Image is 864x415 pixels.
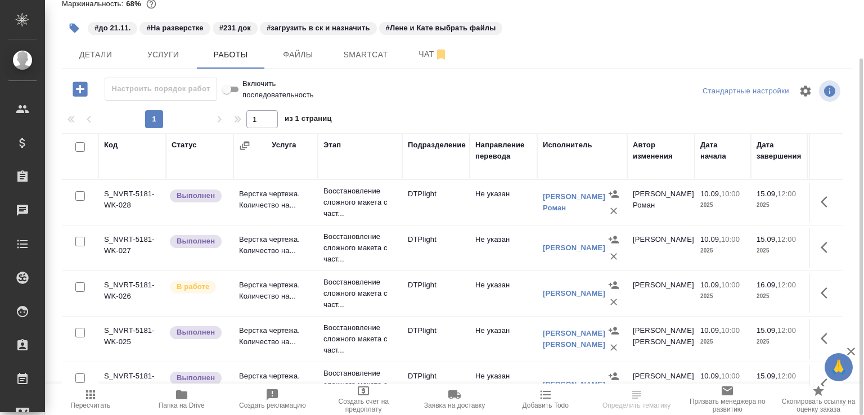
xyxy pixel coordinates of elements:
[323,139,341,151] div: Этап
[470,183,537,222] td: Не указан
[402,228,470,268] td: DTPlight
[777,372,796,380] p: 12:00
[409,384,500,415] button: Заявка на доставку
[700,245,745,256] p: 2025
[700,139,745,162] div: Дата начала
[605,339,622,356] button: Удалить
[605,294,622,310] button: Удалить
[325,398,402,413] span: Создать счет на предоплату
[172,139,197,151] div: Статус
[605,202,622,219] button: Удалить
[777,190,796,198] p: 12:00
[825,353,853,381] button: 🙏
[721,326,740,335] p: 10:00
[757,139,802,162] div: Дата завершения
[757,336,802,348] p: 2025
[136,48,190,62] span: Услуги
[780,398,857,413] span: Скопировать ссылку на оценку заказа
[434,48,448,61] svg: Отписаться
[98,228,166,268] td: S_NVRT-5181-WK-027
[688,398,766,413] span: Призвать менеджера по развитию
[177,236,215,247] p: Выполнен
[627,183,695,222] td: [PERSON_NAME] Роман
[242,78,314,101] span: Включить последовательность
[757,200,802,211] p: 2025
[87,22,138,32] span: до 21.11.
[757,326,777,335] p: 15.09,
[757,245,802,256] p: 2025
[285,112,332,128] span: из 1 страниц
[814,279,841,306] button: Здесь прячутся важные кнопки
[470,319,537,359] td: Не указан
[323,186,397,219] p: Восстановление сложного макета с част...
[814,371,841,398] button: Здесь прячутся важные кнопки
[267,22,370,34] p: #загрузить в ск и назначить
[233,183,318,222] td: Верстка чертежа. Количество на...
[406,47,460,61] span: Чат
[721,372,740,380] p: 10:00
[146,22,203,34] p: #На разверстке
[408,139,466,151] div: Подразделение
[700,190,721,198] p: 10.09,
[169,234,228,249] div: Исполнитель завершил работу
[98,274,166,313] td: S_NVRT-5181-WK-026
[819,80,843,102] span: Посмотреть информацию
[339,48,393,62] span: Smartcat
[45,384,136,415] button: Пересчитать
[814,188,841,215] button: Здесь прячутся важные кнопки
[829,355,848,379] span: 🙏
[227,384,318,415] button: Создать рекламацию
[721,235,740,243] p: 10:00
[682,384,773,415] button: Призвать менеджера по развитию
[233,228,318,268] td: Верстка чертежа. Количество на...
[470,274,537,313] td: Не указан
[605,231,622,248] button: Назначить
[98,183,166,222] td: S_NVRT-5181-WK-028
[323,231,397,265] p: Восстановление сложного макета с част...
[402,183,470,222] td: DTPlight
[591,384,682,415] button: Определить тематику
[633,139,689,162] div: Автор изменения
[777,326,796,335] p: 12:00
[177,190,215,201] p: Выполнен
[219,22,251,34] p: #231 док
[98,365,166,404] td: S_NVRT-5181-WK-024
[233,365,318,404] td: Верстка чертежа. Количество на...
[757,190,777,198] p: 15.09,
[104,139,118,151] div: Код
[94,22,130,34] p: #до 21.11.
[700,200,745,211] p: 2025
[323,368,397,402] p: Восстановление сложного макета с част...
[470,228,537,268] td: Не указан
[543,243,605,252] a: [PERSON_NAME]
[169,188,228,204] div: Исполнитель завершил работу
[777,281,796,289] p: 12:00
[543,329,605,349] a: [PERSON_NAME] [PERSON_NAME]
[757,382,802,393] p: 2025
[378,22,504,32] span: Лене и Кате выбрать файлы
[605,186,622,202] button: Назначить
[773,384,864,415] button: Скопировать ссылку на оценку заказа
[500,384,591,415] button: Добавить Todo
[700,83,792,100] div: split button
[605,322,622,339] button: Назначить
[757,291,802,302] p: 2025
[386,22,496,34] p: #Лене и Кате выбрать файлы
[523,402,569,409] span: Добавить Todo
[700,372,721,380] p: 10.09,
[700,235,721,243] p: 10.09,
[204,48,258,62] span: Работы
[543,380,605,389] a: [PERSON_NAME]
[700,326,721,335] p: 10.09,
[65,78,96,101] button: Добавить работу
[159,402,205,409] span: Папка на Drive
[700,382,745,393] p: 2025
[543,139,592,151] div: Исполнитель
[757,235,777,243] p: 15.09,
[700,281,721,289] p: 10.09,
[627,319,695,359] td: [PERSON_NAME] [PERSON_NAME]
[605,248,622,265] button: Удалить
[323,277,397,310] p: Восстановление сложного макета с част...
[177,327,215,338] p: Выполнен
[627,365,695,404] td: [PERSON_NAME]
